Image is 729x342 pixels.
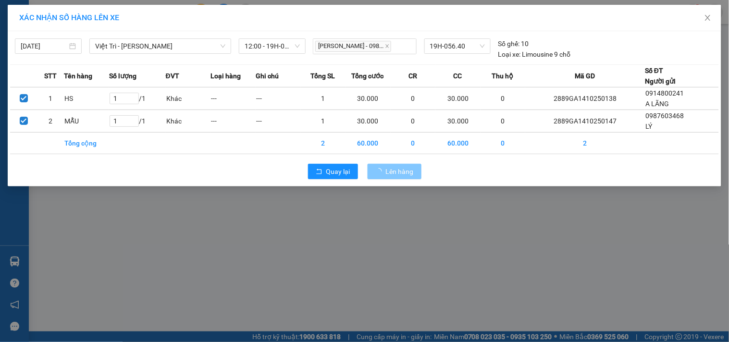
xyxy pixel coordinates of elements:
[95,39,225,53] span: Việt Trì - Mạc Thái Tổ
[481,87,526,110] td: 0
[435,133,481,154] td: 60.000
[64,110,109,133] td: MẪU
[326,166,350,177] span: Quay lại
[430,39,485,53] span: 19H-056.40
[64,87,109,110] td: HS
[525,133,645,154] td: 2
[301,87,346,110] td: 1
[694,5,721,32] button: Close
[315,41,391,52] span: [PERSON_NAME] - 098...
[346,87,391,110] td: 30.000
[435,110,481,133] td: 30.000
[492,71,514,81] span: Thu hộ
[310,71,335,81] span: Tổng SL
[19,13,119,22] span: XÁC NHẬN SỐ HÀNG LÊN XE
[166,87,211,110] td: Khác
[256,110,301,133] td: ---
[385,44,390,49] span: close
[256,87,301,110] td: ---
[454,71,462,81] span: CC
[352,71,384,81] span: Tổng cước
[210,110,256,133] td: ---
[44,71,57,81] span: STT
[220,43,226,49] span: down
[386,166,414,177] span: Lên hàng
[256,71,279,81] span: Ghi chú
[308,164,358,179] button: rollbackQuay lại
[64,71,92,81] span: Tên hàng
[575,71,595,81] span: Mã GD
[391,110,436,133] td: 0
[525,87,645,110] td: 2889GA1410250138
[391,133,436,154] td: 0
[210,87,256,110] td: ---
[368,164,421,179] button: Lên hàng
[645,100,669,108] span: A LÃNG
[346,133,391,154] td: 60.000
[109,110,166,133] td: / 1
[498,38,520,49] span: Số ghế:
[704,14,712,22] span: close
[37,110,64,133] td: 2
[21,41,67,51] input: 14/10/2025
[245,39,300,53] span: 12:00 - 19H-056.40
[109,71,136,81] span: Số lượng
[301,133,346,154] td: 2
[391,87,436,110] td: 0
[645,122,652,130] span: LÝ
[481,133,526,154] td: 0
[166,110,211,133] td: Khác
[301,110,346,133] td: 1
[481,110,526,133] td: 0
[435,87,481,110] td: 30.000
[64,133,109,154] td: Tổng cộng
[109,87,166,110] td: / 1
[645,65,676,86] div: Số ĐT Người gửi
[498,49,521,60] span: Loại xe:
[498,38,529,49] div: 10
[375,168,386,175] span: loading
[37,87,64,110] td: 1
[316,168,322,176] span: rollback
[498,49,571,60] div: Limousine 9 chỗ
[645,89,684,97] span: 0914800241
[645,112,684,120] span: 0987603468
[210,71,241,81] span: Loại hàng
[166,71,179,81] span: ĐVT
[408,71,417,81] span: CR
[346,110,391,133] td: 30.000
[525,110,645,133] td: 2889GA1410250147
